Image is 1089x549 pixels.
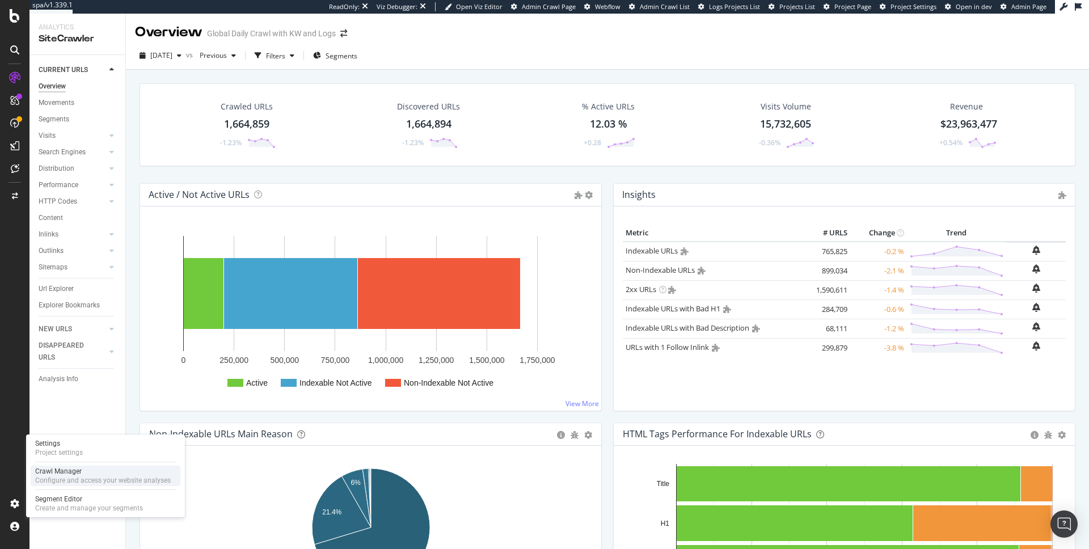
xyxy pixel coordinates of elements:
div: Search Engines [39,146,86,158]
a: Open Viz Editor [445,2,503,11]
a: Overview [39,81,117,92]
div: 1,664,859 [224,117,269,132]
div: A chart. [149,225,592,402]
a: Indexable URLs with Bad H1 [626,303,720,314]
a: DISAPPEARED URLS [39,340,106,364]
div: -1.23% [220,138,242,147]
div: Global Daily Crawl with KW and Logs [207,28,336,39]
div: Url Explorer [39,283,74,295]
div: Project settings [35,448,83,457]
div: Sitemaps [39,261,67,273]
text: H1 [661,520,670,527]
div: Segments [39,113,69,125]
button: Previous [195,47,240,65]
text: 500,000 [270,356,299,365]
div: Distribution [39,163,74,175]
a: Open in dev [945,2,992,11]
div: Explorer Bookmarks [39,299,100,311]
a: SettingsProject settings [31,438,180,458]
div: Settings [35,439,83,448]
a: Content [39,212,117,224]
span: Projects List [779,2,815,11]
a: Outlinks [39,245,106,257]
button: Segments [309,47,362,65]
div: bell-plus [1032,303,1040,312]
text: 0 [181,356,186,365]
div: circle-info [1031,431,1039,439]
a: Non-Indexable URLs [626,265,695,275]
div: Visits Volume [761,101,811,112]
text: Active [246,378,268,387]
td: -0.2 % [850,242,907,261]
a: Performance [39,179,106,191]
a: Explorer Bookmarks [39,299,117,311]
a: Admin Page [1001,2,1046,11]
text: 1,000,000 [368,356,403,365]
div: % Active URLs [582,101,635,112]
div: -1.23% [402,138,424,147]
a: HTTP Codes [39,196,106,208]
div: circle-info [557,431,565,439]
a: Project Page [824,2,871,11]
div: Filters [266,51,285,61]
div: Configure and access your website analyses [35,476,171,485]
i: Admin [681,247,689,255]
th: Trend [907,225,1006,242]
div: gear [584,431,592,439]
div: ReadOnly: [329,2,360,11]
text: 250,000 [220,356,248,365]
div: bug [571,431,579,439]
i: Admin [668,286,676,294]
div: CURRENT URLS [39,64,88,76]
span: Project Settings [890,2,936,11]
span: Logs Projects List [709,2,760,11]
h4: Active / Not Active URLs [149,187,250,202]
div: 12.03 % [590,117,627,132]
text: Non-Indexable Not Active [404,378,493,387]
i: Admin [1058,191,1066,199]
div: bell-plus [1032,341,1040,350]
a: Crawl ManagerConfigure and access your website analyses [31,466,180,486]
div: bell-plus [1032,246,1040,255]
button: Filters [250,47,299,65]
td: -1.4 % [850,280,907,299]
td: -0.6 % [850,299,907,319]
text: 1,250,000 [419,356,454,365]
div: 15,732,605 [760,117,811,132]
a: CURRENT URLS [39,64,106,76]
div: +0.28 [584,138,601,147]
div: SiteCrawler [39,32,116,45]
span: Admin Page [1011,2,1046,11]
a: Logs Projects List [698,2,760,11]
i: Admin [723,305,731,313]
a: Segment EditorCreate and manage your segments [31,493,180,514]
text: 750,000 [321,356,350,365]
div: Content [39,212,63,224]
div: Visits [39,130,56,142]
span: Admin Crawl Page [522,2,576,11]
a: View More [565,399,599,408]
div: Discovered URLs [397,101,460,112]
th: Metric [623,225,805,242]
td: -1.2 % [850,319,907,338]
div: HTML Tags Performance for Indexable URLs [623,428,812,440]
i: Admin [575,191,583,199]
text: 1,750,000 [520,356,555,365]
button: [DATE] [135,47,186,65]
a: Segments [39,113,117,125]
div: bell-plus [1032,322,1040,331]
div: -0.36% [759,138,780,147]
span: vs [186,50,195,60]
text: Title [657,480,670,488]
div: Overview [135,23,202,42]
span: Admin Crawl List [640,2,690,11]
td: 899,034 [805,261,850,280]
td: 284,709 [805,299,850,319]
span: Previous [195,50,227,60]
td: 68,111 [805,319,850,338]
a: Projects List [769,2,815,11]
a: Analysis Info [39,373,117,385]
th: Change [850,225,907,242]
a: Sitemaps [39,261,106,273]
a: Webflow [584,2,621,11]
